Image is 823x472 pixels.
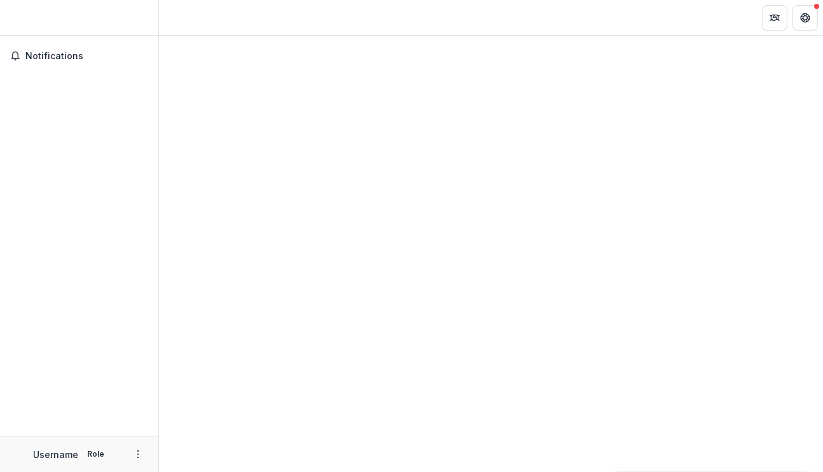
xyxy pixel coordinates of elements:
[792,5,818,31] button: Get Help
[762,5,787,31] button: Partners
[130,447,146,462] button: More
[5,46,153,66] button: Notifications
[25,51,148,62] span: Notifications
[83,448,108,460] p: Role
[33,448,78,461] p: Username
